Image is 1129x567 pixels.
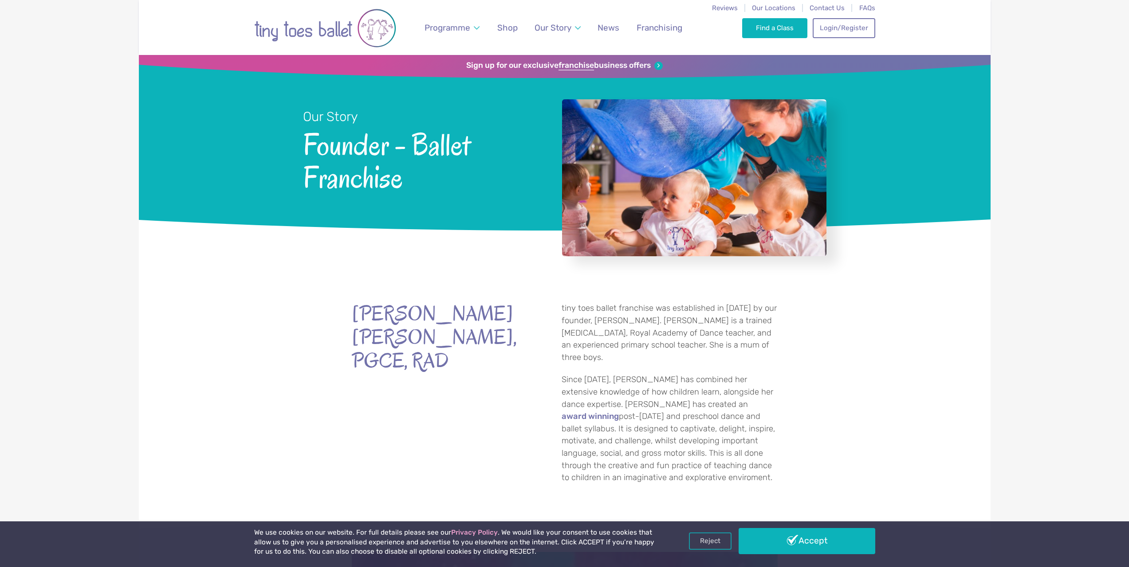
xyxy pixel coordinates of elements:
a: Franchising [632,17,686,38]
a: Sign up for our exclusivefranchisebusiness offers [466,61,663,70]
a: Login/Register [813,18,875,38]
strong: franchise [559,61,594,70]
p: tiny toes ballet franchise was established in [DATE] by our founder, [PERSON_NAME]. [PERSON_NAME]... [562,302,778,364]
img: tiny toes ballet [254,6,396,51]
a: Shop [493,17,522,38]
a: Accept [739,528,875,554]
a: award winning [562,412,619,421]
a: Reviews [712,4,738,12]
small: Our Story [303,109,358,124]
p: We use cookies on our website. For full details please see our . We would like your consent to us... [254,528,658,557]
span: News [598,23,619,33]
span: Franchising [637,23,682,33]
a: FAQs [859,4,875,12]
span: Programme [425,23,470,33]
span: Shop [497,23,518,33]
a: Contact Us [810,4,845,12]
p: Since [DATE], [PERSON_NAME] has combined her extensive knowledge of how children learn, alongside... [562,374,778,484]
span: Founder - Ballet Franchise [303,125,539,194]
a: News [594,17,624,38]
span: Our Story [535,23,571,33]
a: Privacy Policy [451,528,498,536]
a: Reject [689,532,732,549]
a: Our Story [530,17,585,38]
a: Our Locations [752,4,795,12]
a: Programme [420,17,484,38]
strong: [PERSON_NAME] [PERSON_NAME], PGCE, RAD [352,302,511,372]
a: Find a Class [742,18,807,38]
